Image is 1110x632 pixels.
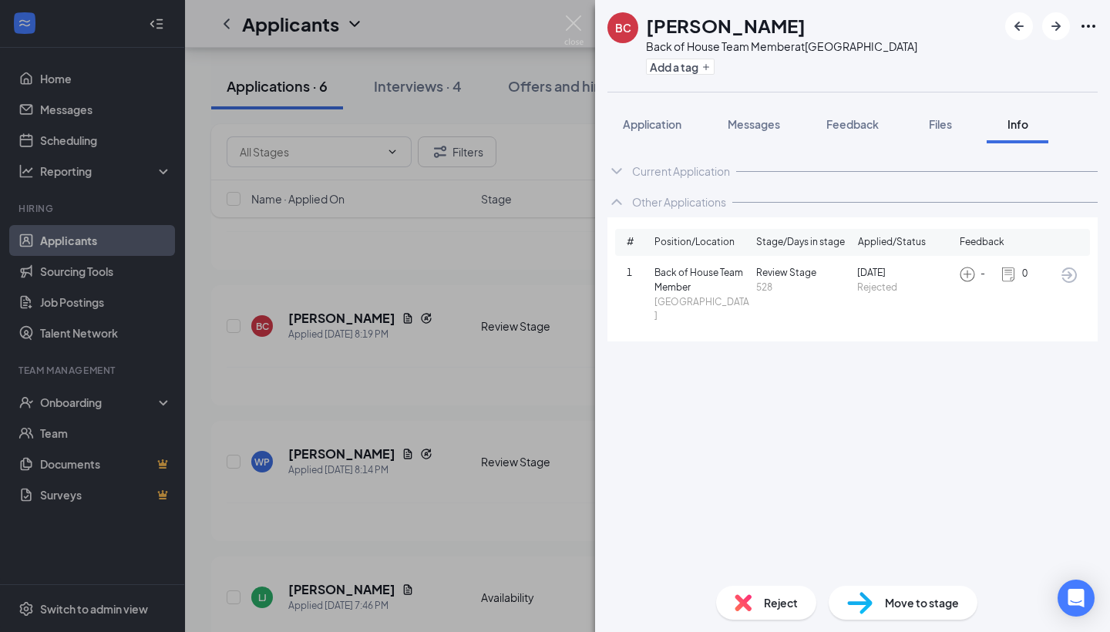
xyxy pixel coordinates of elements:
[756,281,852,295] span: 528
[756,266,852,281] span: Review Stage
[1022,267,1028,281] span: 0
[615,20,631,35] div: BC
[858,235,926,250] span: Applied/Status
[826,117,879,131] span: Feedback
[654,266,750,295] span: Back of House Team Member
[960,235,1004,250] span: Feedback
[980,267,985,281] span: -
[764,594,798,611] span: Reject
[885,594,959,611] span: Move to stage
[1042,12,1070,40] button: ArrowRight
[607,193,626,211] svg: ChevronUp
[627,266,654,281] span: 1
[1058,580,1095,617] div: Open Intercom Messenger
[654,235,735,250] span: Position/Location
[646,59,715,75] button: PlusAdd a tag
[1060,266,1078,284] svg: ArrowCircle
[857,266,953,281] span: [DATE]
[929,117,952,131] span: Files
[1005,12,1033,40] button: ArrowLeftNew
[756,235,845,250] span: Stage/Days in stage
[654,295,750,324] span: [GEOGRAPHIC_DATA]
[1007,117,1028,131] span: Info
[857,281,953,295] span: Rejected
[728,117,780,131] span: Messages
[607,162,626,180] svg: ChevronDown
[646,39,917,54] div: Back of House Team Member at [GEOGRAPHIC_DATA]
[1010,17,1028,35] svg: ArrowLeftNew
[1047,17,1065,35] svg: ArrowRight
[1079,17,1098,35] svg: Ellipses
[632,163,730,179] div: Current Application
[627,235,654,250] span: #
[632,194,726,210] div: Other Applications
[623,117,681,131] span: Application
[646,12,806,39] h1: [PERSON_NAME]
[701,62,711,72] svg: Plus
